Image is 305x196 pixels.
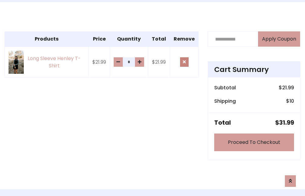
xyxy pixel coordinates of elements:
h6: Shipping [214,98,236,104]
a: Long Sleeve Henley T-Shirt [9,51,85,73]
h5: $ [275,119,294,126]
td: $21.99 [89,47,110,77]
a: Proceed To Checkout [214,134,294,151]
th: Price [89,32,110,47]
h5: Total [214,119,231,126]
span: 31.99 [279,118,294,127]
h6: Subtotal [214,85,236,91]
span: 10 [289,98,294,105]
h6: $ [286,98,294,104]
button: Apply Coupon [258,31,300,47]
th: Total [148,32,170,47]
h4: Cart Summary [214,65,294,74]
td: $21.99 [148,47,170,77]
h6: $ [279,85,294,91]
th: Quantity [110,32,148,47]
span: 21.99 [282,84,294,91]
th: Products [5,32,89,47]
th: Remove [170,32,199,47]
